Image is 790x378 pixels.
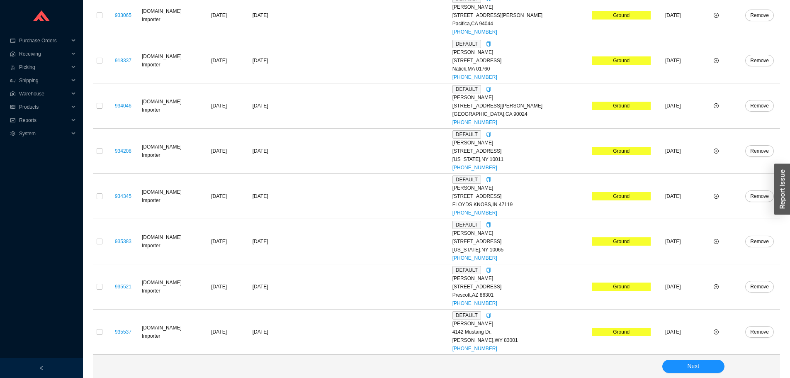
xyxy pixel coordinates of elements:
[486,85,491,93] div: Copy
[592,237,651,246] div: Ground
[452,255,497,261] a: [PHONE_NUMBER]
[39,366,44,371] span: left
[19,127,69,140] span: System
[745,10,774,21] button: Remove
[452,29,497,35] a: [PHONE_NUMBER]
[486,268,491,273] span: copy
[714,329,719,334] span: plus-circle
[142,52,195,69] div: [DOMAIN_NAME] Importer
[197,174,241,219] td: [DATE]
[452,119,497,125] a: [PHONE_NUMBER]
[115,12,131,18] a: 933065
[452,300,497,306] a: [PHONE_NUMBER]
[197,38,241,83] td: [DATE]
[452,65,589,73] div: Natick , MA 01760
[745,145,774,157] button: Remove
[452,147,589,155] div: [STREET_ADDRESS]
[452,221,481,229] span: DEFAULT
[142,278,195,295] div: [DOMAIN_NAME] Importer
[452,74,497,80] a: [PHONE_NUMBER]
[452,56,589,65] div: [STREET_ADDRESS]
[452,274,589,283] div: [PERSON_NAME]
[652,219,693,264] td: [DATE]
[243,11,278,20] div: [DATE]
[452,311,481,319] span: DEFAULT
[714,284,719,289] span: plus-circle
[115,329,131,335] a: 935537
[452,328,589,336] div: 4142 Mustang Dr.
[452,102,589,110] div: [STREET_ADDRESS][PERSON_NAME]
[486,87,491,92] span: copy
[714,149,719,154] span: plus-circle
[142,324,195,340] div: [DOMAIN_NAME] Importer
[652,38,693,83] td: [DATE]
[486,222,491,227] span: copy
[452,85,481,93] span: DEFAULT
[486,40,491,48] div: Copy
[243,56,278,65] div: [DATE]
[142,7,195,24] div: [DOMAIN_NAME] Importer
[750,192,769,200] span: Remove
[486,313,491,318] span: copy
[452,3,589,11] div: [PERSON_NAME]
[592,328,651,336] div: Ground
[714,13,719,18] span: plus-circle
[115,193,131,199] a: 934345
[714,58,719,63] span: plus-circle
[750,283,769,291] span: Remove
[452,266,481,274] span: DEFAULT
[115,239,131,244] a: 935383
[452,130,481,139] span: DEFAULT
[714,103,719,108] span: plus-circle
[115,103,131,109] a: 934046
[10,38,16,43] span: credit-card
[243,328,278,336] div: [DATE]
[10,118,16,123] span: fund
[10,105,16,110] span: read
[452,139,589,147] div: [PERSON_NAME]
[452,176,481,184] span: DEFAULT
[197,219,241,264] td: [DATE]
[652,310,693,355] td: [DATE]
[19,34,69,47] span: Purchase Orders
[452,165,497,171] a: [PHONE_NUMBER]
[452,246,589,254] div: [US_STATE] , NY 10065
[662,360,724,373] button: Next
[592,147,651,155] div: Ground
[115,58,131,63] a: 918337
[243,147,278,155] div: [DATE]
[142,98,195,114] div: [DOMAIN_NAME] Importer
[592,56,651,65] div: Ground
[19,47,69,61] span: Receiving
[452,20,589,28] div: Pacifica , CA 94044
[243,102,278,110] div: [DATE]
[750,328,769,336] span: Remove
[745,326,774,338] button: Remove
[652,83,693,129] td: [DATE]
[592,192,651,200] div: Ground
[452,283,589,291] div: [STREET_ADDRESS]
[452,210,497,216] a: [PHONE_NUMBER]
[745,100,774,112] button: Remove
[486,266,491,274] div: Copy
[486,177,491,182] span: copy
[197,129,241,174] td: [DATE]
[714,239,719,244] span: plus-circle
[10,131,16,136] span: setting
[197,310,241,355] td: [DATE]
[750,11,769,20] span: Remove
[452,200,589,209] div: FLOYDS KNOBS , IN 47119
[452,346,497,351] a: [PHONE_NUMBER]
[243,283,278,291] div: [DATE]
[486,221,491,229] div: Copy
[452,291,589,299] div: Prescott , AZ 86301
[142,188,195,205] div: [DOMAIN_NAME] Importer
[652,174,693,219] td: [DATE]
[592,283,651,291] div: Ground
[115,284,131,290] a: 935521
[452,40,481,48] span: DEFAULT
[750,237,769,246] span: Remove
[452,110,589,118] div: [GEOGRAPHIC_DATA] , CA 90024
[592,11,651,20] div: Ground
[19,114,69,127] span: Reports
